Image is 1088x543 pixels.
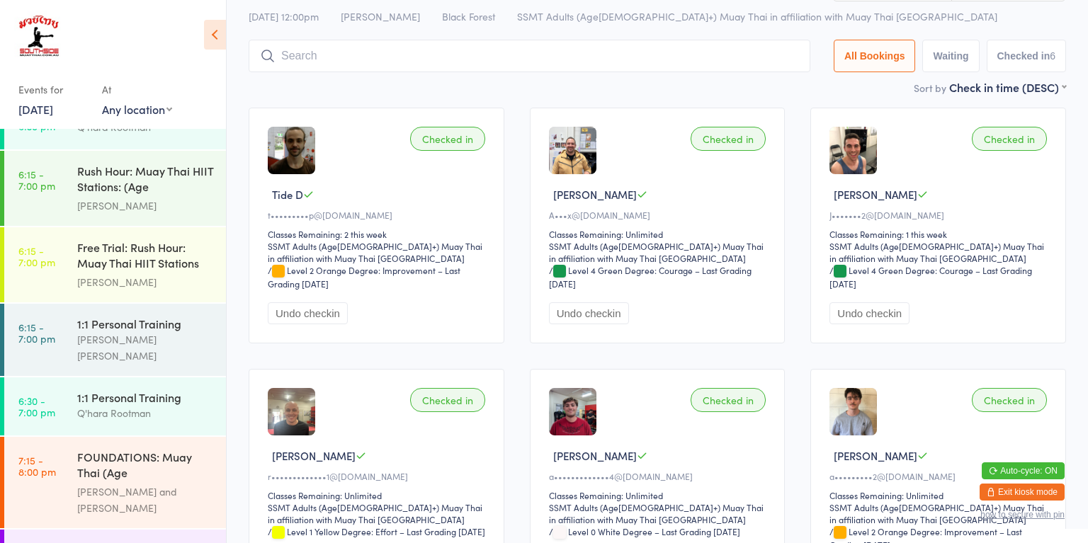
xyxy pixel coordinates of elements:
div: SSMT Adults (Age[DEMOGRAPHIC_DATA]+) Muay Thai in affiliation with Muay Thai [GEOGRAPHIC_DATA] [829,240,1051,264]
span: [PERSON_NAME] [834,187,917,202]
div: SSMT Adults (Age[DEMOGRAPHIC_DATA]+) Muay Thai in affiliation with Muay Thai [GEOGRAPHIC_DATA] [549,240,771,264]
img: image1673512498.png [829,388,877,435]
button: Undo checkin [549,302,629,324]
div: FOUNDATIONS: Muay Thai (Age [DEMOGRAPHIC_DATA]+) [77,449,214,484]
div: r•••••••••••••1@[DOMAIN_NAME] [268,470,489,482]
img: Southside Muay Thai & Fitness [14,11,63,64]
button: All Bookings [834,40,916,72]
div: J•••••••2@[DOMAIN_NAME] [829,209,1051,221]
div: Classes Remaining: Unlimited [268,489,489,501]
a: 6:30 -7:00 pm1:1 Personal TrainingQ'hara Rootman [4,377,226,435]
time: 5:45 - 6:30 pm [18,109,55,132]
div: Free Trial: Rush Hour: Muay Thai HIIT Stations (ag... [77,239,214,274]
img: image1753087362.png [549,388,596,435]
div: Classes Remaining: Unlimited [549,228,771,240]
span: Tide D [272,187,303,202]
div: a•••••••••••••4@[DOMAIN_NAME] [549,470,771,482]
span: Black Forest [442,9,495,23]
div: Rush Hour: Muay Thai HIIT Stations: (Age [DEMOGRAPHIC_DATA]+) [77,163,214,198]
span: [PERSON_NAME] [553,448,637,463]
div: Checked in [972,127,1047,151]
div: Checked in [691,127,766,151]
span: / Level 1 Yellow Degree: Effort – Last Grading [DATE] [268,525,485,537]
time: 6:30 - 7:00 pm [18,395,55,418]
button: Undo checkin [829,302,909,324]
img: image1698716021.png [268,388,315,435]
a: 7:15 -8:00 pmFOUNDATIONS: Muay Thai (Age [DEMOGRAPHIC_DATA]+)[PERSON_NAME] and [PERSON_NAME] [4,437,226,528]
div: 6 [1050,50,1055,62]
a: 6:15 -7:00 pm1:1 Personal Training[PERSON_NAME] [PERSON_NAME] [4,304,226,376]
span: [PERSON_NAME] [834,448,917,463]
div: Classes Remaining: Unlimited [829,489,1051,501]
div: Classes Remaining: Unlimited [549,489,771,501]
div: 1:1 Personal Training [77,389,214,405]
time: 6:15 - 7:00 pm [18,168,55,191]
span: [DATE] 12:00pm [249,9,319,23]
time: 6:15 - 7:00 pm [18,245,55,268]
div: Checked in [972,388,1047,412]
div: a•••••••••2@[DOMAIN_NAME] [829,470,1051,482]
div: [PERSON_NAME] [PERSON_NAME] [77,331,214,364]
div: Classes Remaining: 2 this week [268,228,489,240]
div: Events for [18,78,88,101]
div: SSMT Adults (Age[DEMOGRAPHIC_DATA]+) Muay Thai in affiliation with Muay Thai [GEOGRAPHIC_DATA] [829,501,1051,525]
div: SSMT Adults (Age[DEMOGRAPHIC_DATA]+) Muay Thai in affiliation with Muay Thai [GEOGRAPHIC_DATA] [268,501,489,525]
div: At [102,78,172,101]
div: [PERSON_NAME] and [PERSON_NAME] [77,484,214,516]
button: Auto-cycle: ON [982,462,1065,479]
div: Check in time (DESC) [949,79,1066,95]
div: Classes Remaining: 1 this week [829,228,1051,240]
button: Exit kiosk mode [980,484,1065,501]
span: / Level 0 White Degree – Last Grading [DATE] [549,525,740,537]
a: [DATE] [18,101,53,117]
span: [PERSON_NAME] [553,187,637,202]
span: SSMT Adults (Age[DEMOGRAPHIC_DATA]+) Muay Thai in affiliation with Muay Thai [GEOGRAPHIC_DATA] [517,9,997,23]
img: image1694673928.png [268,127,315,174]
input: Search [249,40,810,72]
div: t•••••••••p@[DOMAIN_NAME] [268,209,489,221]
div: Any location [102,101,172,117]
a: 6:15 -7:00 pmRush Hour: Muay Thai HIIT Stations: (Age [DEMOGRAPHIC_DATA]+)[PERSON_NAME] [4,151,226,226]
span: [PERSON_NAME] [341,9,420,23]
time: 6:15 - 7:00 pm [18,321,55,344]
button: Waiting [922,40,979,72]
div: A•••x@[DOMAIN_NAME] [549,209,771,221]
div: Checked in [691,388,766,412]
div: 1:1 Personal Training [77,316,214,331]
button: Undo checkin [268,302,348,324]
div: [PERSON_NAME] [77,274,214,290]
div: Checked in [410,388,485,412]
span: [PERSON_NAME] [272,448,356,463]
div: [PERSON_NAME] [77,198,214,214]
label: Sort by [914,81,946,95]
div: Q'hara Rootman [77,405,214,421]
div: SSMT Adults (Age[DEMOGRAPHIC_DATA]+) Muay Thai in affiliation with Muay Thai [GEOGRAPHIC_DATA] [549,501,771,525]
img: image1629445330.png [829,127,877,174]
a: 6:15 -7:00 pmFree Trial: Rush Hour: Muay Thai HIIT Stations (ag...[PERSON_NAME] [4,227,226,302]
time: 7:15 - 8:00 pm [18,455,56,477]
button: Checked in6 [987,40,1067,72]
div: SSMT Adults (Age[DEMOGRAPHIC_DATA]+) Muay Thai in affiliation with Muay Thai [GEOGRAPHIC_DATA] [268,240,489,264]
button: how to secure with pin [980,510,1065,520]
div: Checked in [410,127,485,151]
img: image1719214872.png [549,127,596,174]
